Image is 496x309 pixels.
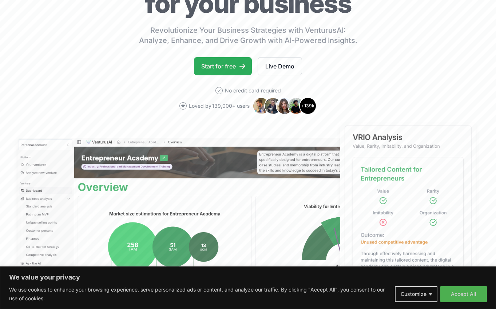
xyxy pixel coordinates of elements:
[276,97,293,115] img: Avatar 3
[264,97,282,115] img: Avatar 2
[253,97,270,115] img: Avatar 1
[258,57,302,75] a: Live Demo
[9,273,487,282] p: We value your privacy
[194,57,252,75] a: Start for free
[9,285,389,303] p: We use cookies to enhance your browsing experience, serve personalized ads or content, and analyz...
[287,97,305,115] img: Avatar 4
[395,286,437,302] button: Customize
[440,286,487,302] button: Accept All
